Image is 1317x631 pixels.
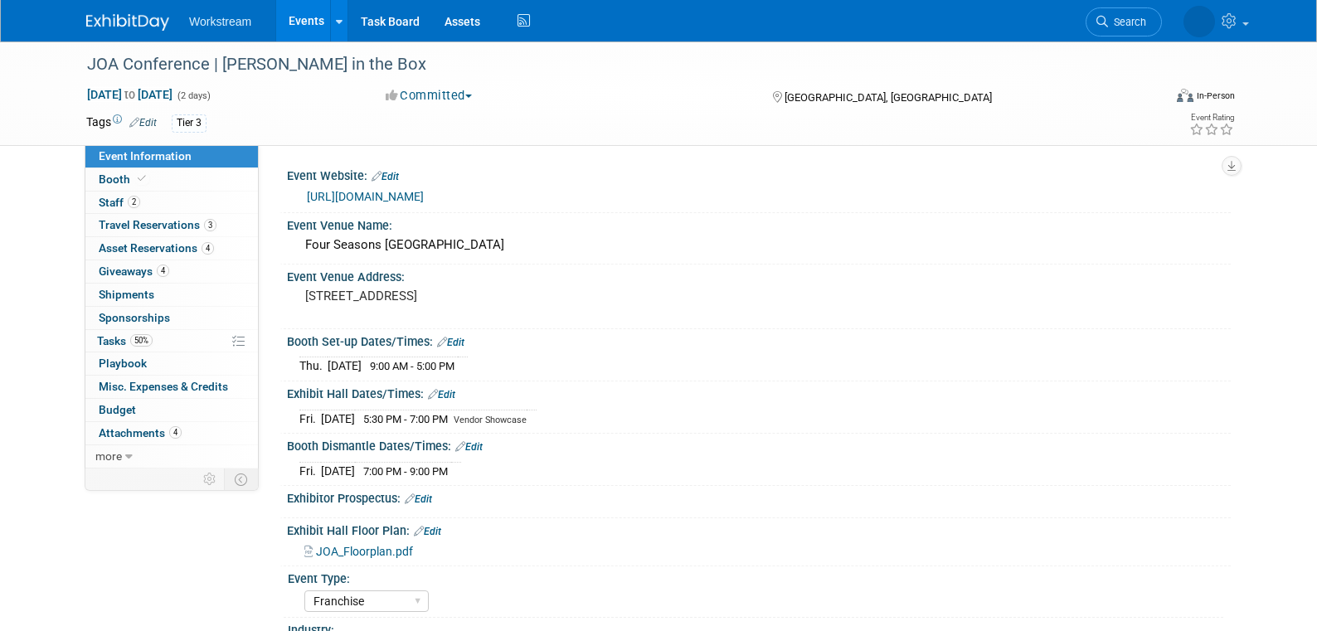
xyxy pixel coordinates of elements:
pre: [STREET_ADDRESS] [305,289,662,303]
td: [DATE] [321,462,355,479]
div: Event Rating [1189,114,1234,122]
a: Staff2 [85,192,258,214]
div: Event Venue Address: [287,265,1231,285]
a: JOA_Floorplan.pdf [304,545,413,558]
div: Event Format [1064,86,1235,111]
div: In-Person [1196,90,1235,102]
span: Tasks [97,334,153,347]
span: 5:30 PM - 7:00 PM [363,413,448,425]
div: Exhibit Hall Floor Plan: [287,518,1231,540]
span: (2 days) [176,90,211,101]
td: Thu. [299,357,328,375]
td: Tags [86,114,157,133]
span: 4 [157,265,169,277]
div: Tier 3 [172,114,207,132]
span: 9:00 AM - 5:00 PM [370,360,454,372]
span: 4 [169,426,182,439]
div: Event Venue Name: [287,213,1231,234]
span: Workstream [189,15,251,28]
span: Attachments [99,426,182,439]
td: [DATE] [321,410,355,427]
a: Travel Reservations3 [85,214,258,236]
a: Misc. Expenses & Credits [85,376,258,398]
a: more [85,445,258,468]
span: Vendor Showcase [454,415,527,425]
a: Sponsorships [85,307,258,329]
span: 7:00 PM - 9:00 PM [363,465,448,478]
a: Tasks50% [85,330,258,352]
span: Giveaways [99,265,169,278]
div: Booth Set-up Dates/Times: [287,329,1231,351]
span: 2 [128,196,140,208]
span: Playbook [99,357,147,370]
td: Personalize Event Tab Strip [196,468,225,490]
a: Edit [437,337,464,348]
div: Booth Dismantle Dates/Times: [287,434,1231,455]
button: Committed [380,87,479,104]
a: Edit [372,171,399,182]
a: Attachments4 [85,422,258,444]
span: Asset Reservations [99,241,214,255]
a: Search [1086,7,1162,36]
span: Budget [99,403,136,416]
a: Edit [455,441,483,453]
span: Booth [99,172,149,186]
a: Shipments [85,284,258,306]
span: Travel Reservations [99,218,216,231]
a: Edit [414,526,441,537]
a: Budget [85,399,258,421]
a: [URL][DOMAIN_NAME] [307,190,424,203]
a: Playbook [85,352,258,375]
td: Fri. [299,410,321,427]
span: 3 [204,219,216,231]
span: Search [1108,16,1146,28]
span: Shipments [99,288,154,301]
img: Tatia Meghdadi [1183,6,1215,37]
i: Booth reservation complete [138,174,146,183]
span: JOA_Floorplan.pdf [316,545,413,558]
a: Edit [428,389,455,400]
a: Asset Reservations4 [85,237,258,260]
span: 50% [130,334,153,347]
span: Sponsorships [99,311,170,324]
div: JOA Conference | [PERSON_NAME] in the Box [81,50,1137,80]
a: Edit [129,117,157,129]
a: Event Information [85,145,258,167]
img: ExhibitDay [86,14,169,31]
span: [GEOGRAPHIC_DATA], [GEOGRAPHIC_DATA] [785,91,992,104]
span: Misc. Expenses & Credits [99,380,228,393]
span: Staff [99,196,140,209]
div: Four Seasons [GEOGRAPHIC_DATA] [299,232,1218,258]
div: Exhibit Hall Dates/Times: [287,381,1231,403]
a: Giveaways4 [85,260,258,283]
td: Toggle Event Tabs [225,468,259,490]
td: [DATE] [328,357,362,375]
div: Event Type: [288,566,1223,587]
img: Format-Inperson.png [1177,89,1193,102]
span: to [122,88,138,101]
span: 4 [202,242,214,255]
td: Fri. [299,462,321,479]
a: Edit [405,493,432,505]
span: more [95,449,122,463]
span: [DATE] [DATE] [86,87,173,102]
a: Booth [85,168,258,191]
div: Exhibitor Prospectus: [287,486,1231,507]
span: Event Information [99,149,192,163]
div: Event Website: [287,163,1231,185]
